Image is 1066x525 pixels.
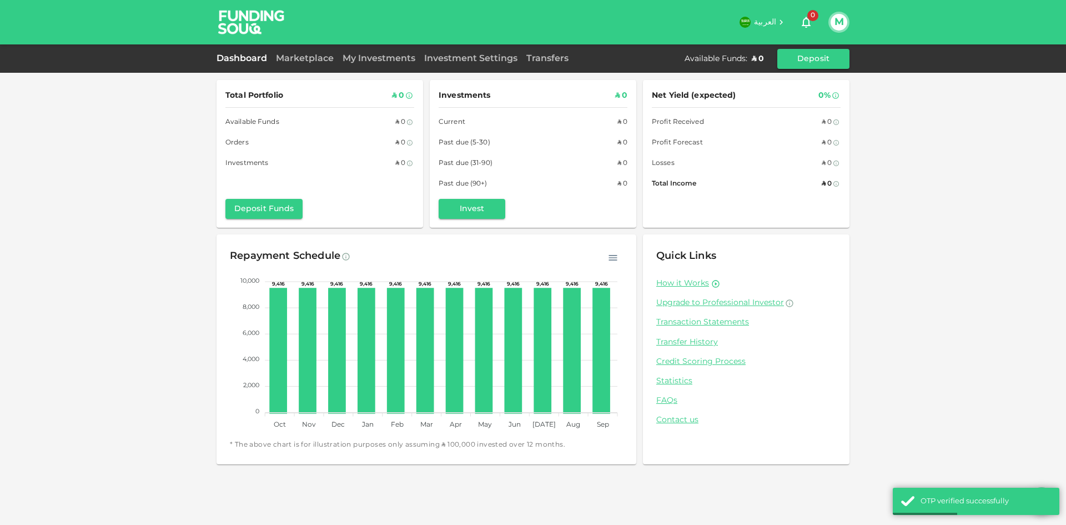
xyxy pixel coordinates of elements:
[391,422,404,428] tspan: Feb
[255,409,259,414] tspan: 0
[822,158,832,169] div: ʢ 0
[532,422,556,428] tspan: [DATE]
[921,496,1051,507] div: OTP verified successfully
[274,422,286,428] tspan: Oct
[656,396,836,406] a: FAQs
[656,278,709,289] a: How it Works
[656,251,716,261] span: Quick Links
[617,117,627,128] div: ʢ 0
[243,304,259,310] tspan: 8,000
[822,178,832,190] div: ʢ 0
[652,178,696,190] span: Total Income
[225,89,283,103] span: Total Portfolio
[225,137,249,149] span: Orders
[420,54,522,63] a: Investment Settings
[656,299,784,307] span: Upgrade to Professional Investor
[439,117,465,128] span: Current
[225,117,279,128] span: Available Funds
[752,53,764,64] div: ʢ 0
[617,158,627,169] div: ʢ 0
[831,14,847,31] button: M
[685,53,747,64] div: Available Funds :
[439,178,487,190] span: Past due (90+)
[392,89,404,103] div: ʢ 0
[217,54,271,63] a: Dashboard
[230,440,623,451] span: * The above chart is for illustration purposes only assuming ʢ 100,000 invested over 12 months.
[243,357,259,362] tspan: 4,000
[656,357,836,367] a: Credit Scoring Process
[395,137,405,149] div: ʢ 0
[361,422,374,428] tspan: Jan
[777,49,849,69] button: Deposit
[522,54,573,63] a: Transfers
[656,337,836,348] a: Transfer History
[420,422,433,428] tspan: Mar
[338,54,420,63] a: My Investments
[439,89,490,103] span: Investments
[795,11,817,33] button: 0
[807,10,818,21] span: 0
[450,422,462,428] tspan: Apr
[439,137,490,149] span: Past due (5-30)
[652,158,675,169] span: Losses
[243,383,259,388] tspan: 2,000
[615,89,627,103] div: ʢ 0
[617,178,627,190] div: ʢ 0
[652,137,703,149] span: Profit Forecast
[656,317,836,328] a: Transaction Statements
[478,422,492,428] tspan: May
[652,117,704,128] span: Profit Received
[395,117,405,128] div: ʢ 0
[818,89,831,103] div: 0%
[243,331,259,336] tspan: 6,000
[439,158,492,169] span: Past due (31-90)
[822,117,832,128] div: ʢ 0
[566,422,580,428] tspan: Aug
[508,422,521,428] tspan: Jun
[740,17,751,28] img: flag-sa.b9a346574cdc8950dd34b50780441f57.svg
[225,199,303,219] button: Deposit Funds
[652,89,736,103] span: Net Yield (expected)
[597,422,609,428] tspan: Sep
[656,376,836,387] a: Statistics
[439,199,505,219] button: Invest
[656,298,836,308] a: Upgrade to Professional Investor
[656,415,836,426] a: Contact us
[225,158,268,169] span: Investments
[395,158,405,169] div: ʢ 0
[617,137,627,149] div: ʢ 0
[271,54,338,63] a: Marketplace
[302,422,316,428] tspan: Nov
[331,422,345,428] tspan: Dec
[822,137,832,149] div: ʢ 0
[230,248,340,266] div: Repayment Schedule
[240,278,259,284] tspan: 10,000
[754,18,776,26] span: العربية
